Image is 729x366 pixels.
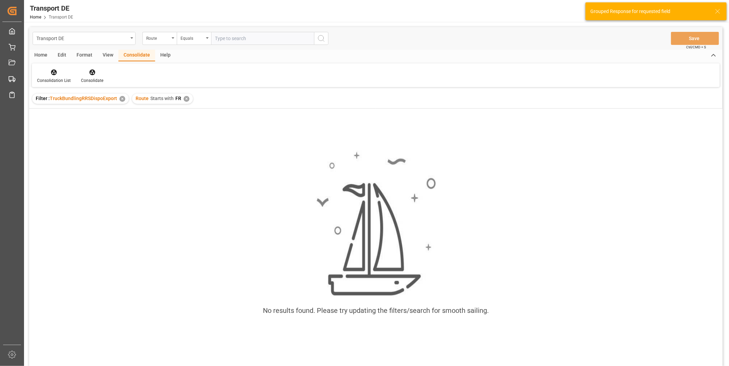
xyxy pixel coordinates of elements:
[36,96,50,101] span: Filter :
[136,96,149,101] span: Route
[30,3,73,13] div: Transport DE
[36,34,128,42] div: Transport DE
[177,32,211,45] button: open menu
[53,50,71,61] div: Edit
[146,34,170,41] div: Route
[118,50,155,61] div: Consolidate
[181,34,204,41] div: Equals
[150,96,174,101] span: Starts with
[71,50,97,61] div: Format
[142,32,177,45] button: open menu
[81,77,103,84] div: Consolidate
[33,32,136,45] button: open menu
[119,96,125,102] div: ✕
[184,96,189,102] div: ✕
[211,32,314,45] input: Type to search
[29,50,53,61] div: Home
[37,77,71,84] div: Consolidation List
[686,45,706,50] span: Ctrl/CMD + S
[671,32,719,45] button: Save
[97,50,118,61] div: View
[30,15,41,20] a: Home
[155,50,176,61] div: Help
[50,96,117,101] span: TruckBundlingRRSDispoExport
[314,32,328,45] button: search button
[316,151,436,297] img: smooth_sailing.jpeg
[590,8,708,15] div: Grouped Response for requested field
[263,305,489,316] div: No results found. Please try updating the filters/search for smooth sailing.
[175,96,181,101] span: FR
